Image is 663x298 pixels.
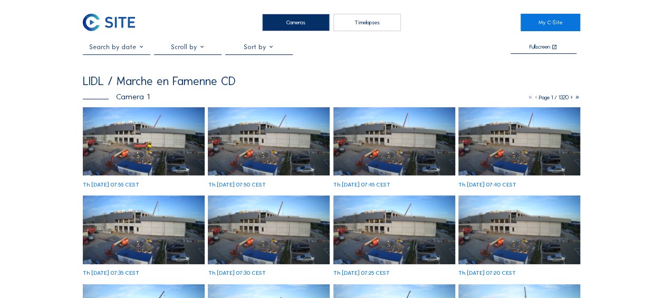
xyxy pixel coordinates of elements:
[83,195,205,264] img: image_52696901
[208,107,330,176] img: image_52697296
[208,182,265,188] div: Th [DATE] 07:50 CEST
[530,44,550,50] div: Fullscreen
[333,14,401,31] div: Timelapses
[333,195,455,264] img: image_52696617
[458,182,516,188] div: Th [DATE] 07:40 CEST
[83,270,139,276] div: Th [DATE] 07:35 CEST
[208,270,265,276] div: Th [DATE] 07:30 CEST
[83,182,139,188] div: Th [DATE] 07:55 CEST
[521,14,580,31] a: My C-Site
[458,270,516,276] div: Th [DATE] 07:20 CEST
[333,107,455,176] img: image_52697158
[83,43,150,51] input: Search by date 󰅀
[458,195,580,264] img: image_52696489
[539,94,569,101] span: Page 1 / 1320
[208,195,330,264] img: image_52696748
[83,14,135,31] img: C-SITE Logo
[333,270,390,276] div: Th [DATE] 07:25 CEST
[333,182,390,188] div: Th [DATE] 07:45 CEST
[262,14,330,31] div: Cameras
[83,107,205,176] img: image_52697436
[458,107,580,176] img: image_52697030
[83,76,236,87] div: LIDL / Marche en Famenne CD
[83,14,142,31] a: C-SITE Logo
[83,92,150,100] div: Camera 1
